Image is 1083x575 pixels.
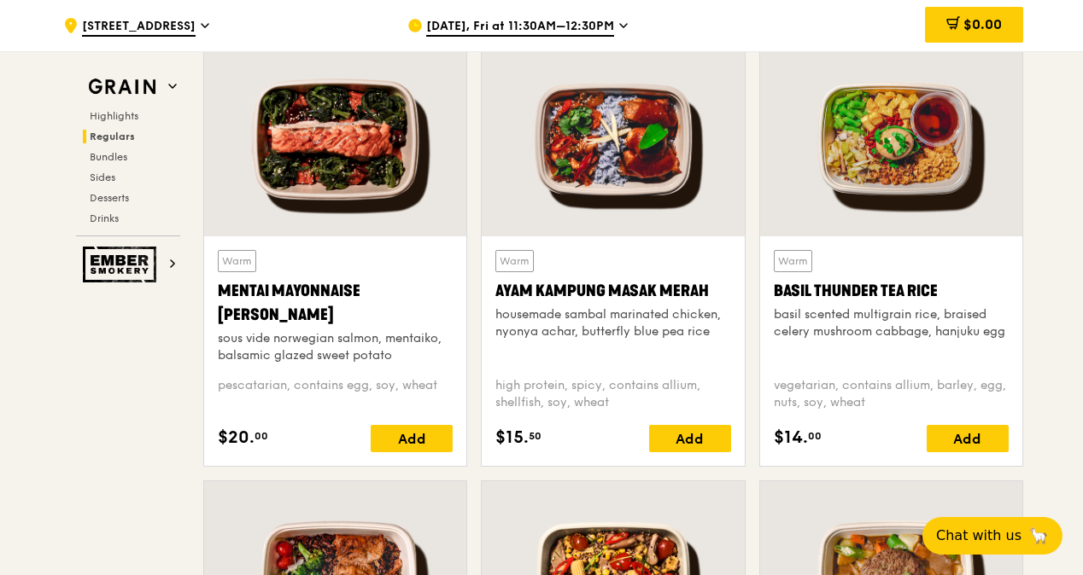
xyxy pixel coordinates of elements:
[90,110,138,122] span: Highlights
[963,16,1002,32] span: $0.00
[774,425,808,450] span: $14.
[218,330,453,364] div: sous vide norwegian salmon, mentaiko, balsamic glazed sweet potato
[774,306,1009,340] div: basil scented multigrain rice, braised celery mushroom cabbage, hanjuku egg
[649,425,731,452] div: Add
[218,425,255,450] span: $20.
[83,72,161,102] img: Grain web logo
[529,429,541,443] span: 50
[495,425,529,450] span: $15.
[426,18,614,37] span: [DATE], Fri at 11:30AM–12:30PM
[936,526,1022,546] span: Chat with us
[1028,526,1049,546] span: 🦙
[927,425,1009,452] div: Add
[495,306,730,340] div: housemade sambal marinated chicken, nyonya achar, butterfly blue pea rice
[82,18,196,37] span: [STREET_ADDRESS]
[83,247,161,282] img: Ember Smokery web logo
[218,377,453,411] div: pescatarian, contains egg, soy, wheat
[808,429,822,443] span: 00
[495,279,730,303] div: Ayam Kampung Masak Merah
[90,131,135,142] span: Regulars
[774,279,1009,303] div: Basil Thunder Tea Rice
[218,279,453,327] div: Mentai Mayonnaise [PERSON_NAME]
[371,425,453,452] div: Add
[495,377,730,411] div: high protein, spicy, contains allium, shellfish, soy, wheat
[495,250,534,272] div: Warm
[90,151,127,163] span: Bundles
[90,212,119,224] span: Drinks
[774,250,812,272] div: Warm
[218,250,256,272] div: Warm
[90,171,115,183] span: Sides
[774,377,1009,411] div: vegetarian, contains allium, barley, egg, nuts, soy, wheat
[255,429,268,443] span: 00
[922,517,1063,555] button: Chat with us🦙
[90,192,129,204] span: Desserts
